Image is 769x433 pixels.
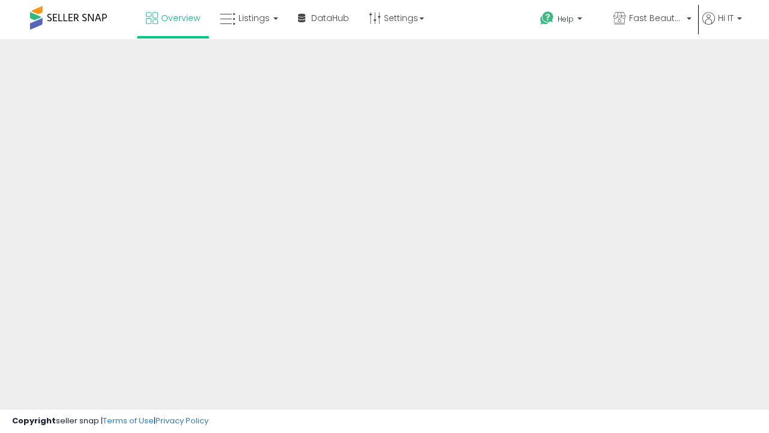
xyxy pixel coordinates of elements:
[12,416,208,427] div: seller snap | |
[156,415,208,426] a: Privacy Policy
[530,2,603,39] a: Help
[718,12,734,24] span: Hi IT
[239,12,270,24] span: Listings
[311,12,349,24] span: DataHub
[103,415,154,426] a: Terms of Use
[540,11,555,26] i: Get Help
[702,12,742,39] a: Hi IT
[12,415,56,426] strong: Copyright
[558,14,574,24] span: Help
[629,12,683,24] span: Fast Beauty ([GEOGRAPHIC_DATA])
[161,12,200,24] span: Overview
